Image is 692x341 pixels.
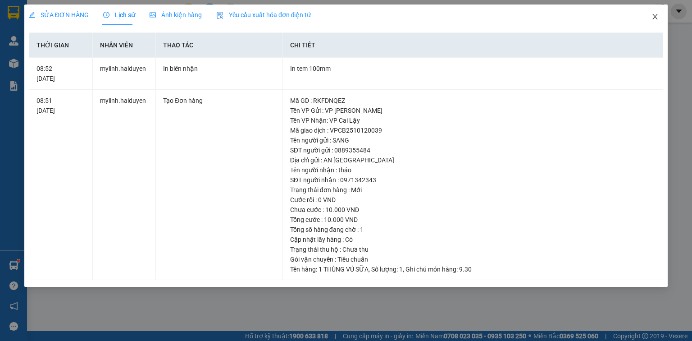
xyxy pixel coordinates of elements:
div: Tên người gửi : SANG [290,135,656,145]
span: Lịch sử [103,11,135,18]
div: Mã GD : RKFDNQEZ [290,96,656,106]
img: icon [216,12,223,19]
div: Chưa cước : 10.000 VND [290,205,656,215]
div: Tên hàng: , Số lượng: , Ghi chú món hàng: [290,264,656,274]
div: Tên VP Gửi : VP [PERSON_NAME] [290,106,656,115]
div: Gói vận chuyển : Tiêu chuẩn [290,254,656,264]
div: Tên người nhận : thảo [290,165,656,175]
th: Thời gian [29,33,93,58]
div: SĐT người gửi : 0889355484 [290,145,656,155]
button: Close [642,5,668,30]
div: Địa chỉ gửi : AN [GEOGRAPHIC_DATA] [290,155,656,165]
div: In tem 100mm [290,64,656,74]
div: 08:52 [DATE] [36,64,85,83]
div: SĐT người nhận : 0971342343 [290,175,656,185]
div: In biên nhận [163,64,275,74]
th: Thao tác [156,33,282,58]
td: mylinh.haiduyen [93,58,156,90]
div: Mã giao dịch : VPCB2510120039 [290,125,656,135]
div: Cập nhật lấy hàng : Có [290,235,656,244]
span: 1 THÙNG VÚ SỮA [319,266,369,273]
span: close [651,13,659,20]
td: mylinh.haiduyen [93,90,156,281]
span: Ảnh kiện hàng [150,11,202,18]
th: Nhân viên [93,33,156,58]
span: Yêu cầu xuất hóa đơn điện tử [216,11,311,18]
span: 9.30 [459,266,472,273]
div: Tổng số hàng đang chờ : 1 [290,225,656,235]
th: Chi tiết [283,33,664,58]
span: SỬA ĐƠN HÀNG [29,11,89,18]
span: clock-circle [103,12,109,18]
div: Tạo Đơn hàng [163,96,275,106]
div: Tên VP Nhận: VP Cai Lậy [290,115,656,125]
div: 08:51 [DATE] [36,96,85,115]
span: picture [150,12,156,18]
span: 1 [399,266,403,273]
div: Trạng thái thu hộ : Chưa thu [290,244,656,254]
div: Trạng thái đơn hàng : Mới [290,185,656,195]
div: Tổng cước : 10.000 VND [290,215,656,225]
span: edit [29,12,35,18]
div: Cước rồi : 0 VND [290,195,656,205]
